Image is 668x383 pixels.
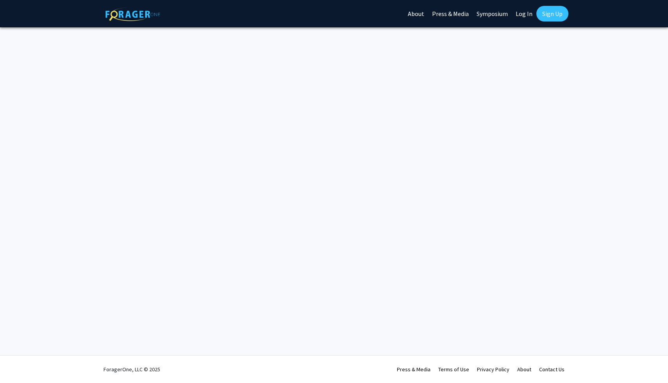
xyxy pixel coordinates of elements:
[536,6,568,21] a: Sign Up
[517,366,531,373] a: About
[539,366,564,373] a: Contact Us
[104,356,160,383] div: ForagerOne, LLC © 2025
[438,366,469,373] a: Terms of Use
[105,7,160,21] img: ForagerOne Logo
[397,366,430,373] a: Press & Media
[477,366,509,373] a: Privacy Policy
